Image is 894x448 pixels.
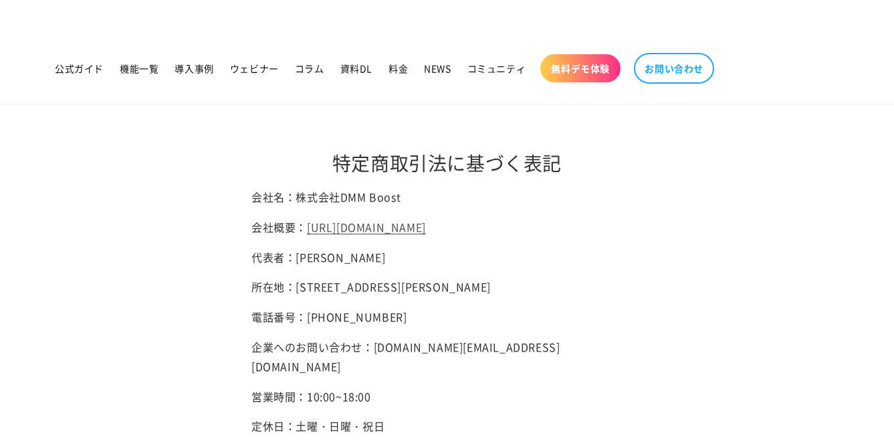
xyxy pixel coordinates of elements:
[424,62,451,74] span: NEWS
[340,62,372,74] span: 資料DL
[251,151,643,175] h1: 特定商取引法に基づく表記
[416,54,459,82] a: NEWS
[166,54,221,82] a: 導入事例
[634,53,714,84] a: お問い合わせ
[230,62,279,74] span: ウェビナー
[112,54,166,82] a: 機能一覧
[251,248,643,267] p: 代表者：[PERSON_NAME]
[295,62,324,74] span: コラム
[551,62,610,74] span: 無料デモ体験
[120,62,158,74] span: 機能一覧
[251,307,643,327] p: 電話番号：[PHONE_NUMBER]
[332,54,380,82] a: 資料DL
[307,219,426,235] a: [URL][DOMAIN_NAME]
[388,62,408,74] span: 料金
[459,54,534,82] a: コミュニティ
[251,188,643,207] p: 会社名：株式会社DMM Boost
[467,62,526,74] span: コミュニティ
[540,54,621,82] a: 無料デモ体験
[645,62,703,74] span: お問い合わせ
[55,62,104,74] span: 公式ガイド
[251,387,643,406] p: 営業時間：10:00~18:00
[222,54,287,82] a: ウェビナー
[251,277,643,297] p: 所在地：[STREET_ADDRESS][PERSON_NAME]
[47,54,112,82] a: 公式ガイド
[380,54,416,82] a: 料金
[175,62,213,74] span: 導入事例
[251,417,643,436] p: 定休日：土曜・日曜・祝日
[251,218,643,237] p: 会社概要：
[251,338,643,376] p: 企業へのお問い合わせ：[DOMAIN_NAME][EMAIL_ADDRESS][DOMAIN_NAME]
[287,54,332,82] a: コラム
